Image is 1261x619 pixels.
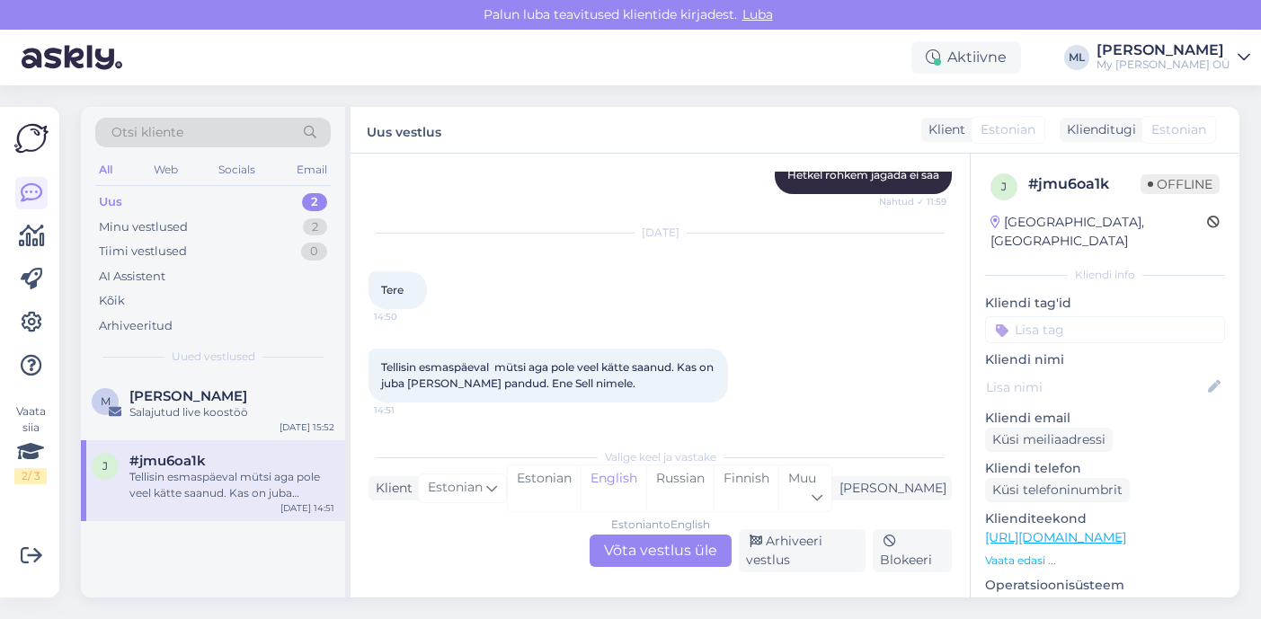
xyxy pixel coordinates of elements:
div: [DATE] 14:51 [280,501,334,515]
div: Minu vestlused [99,218,188,236]
span: Muu [788,470,816,486]
div: [PERSON_NAME] [832,479,946,498]
p: Vaata edasi ... [985,553,1225,569]
div: Tellisin esmaspäeval mütsi aga pole veel kätte saanud. Kas on juba [PERSON_NAME] pandud. Ene Sell... [129,469,334,501]
div: Klient [921,120,965,139]
div: Valige keel ja vastake [369,449,952,465]
div: 2 / 3 [14,468,47,484]
div: Web [150,158,182,181]
div: 0 [301,243,327,261]
span: Offline [1141,174,1220,194]
div: Vaata siia [14,403,47,484]
div: Russian [646,465,714,511]
span: Luba [737,6,778,22]
p: [MEDICAL_DATA] [985,595,1225,614]
span: Otsi kliente [111,123,183,142]
div: All [95,158,116,181]
div: ML [1064,45,1089,70]
span: #jmu6oa1k [129,453,206,469]
p: Kliendi telefon [985,459,1225,478]
div: AI Assistent [99,268,165,286]
div: Tiimi vestlused [99,243,187,261]
div: Salajutud live koostöö [129,404,334,420]
div: Küsi telefoninumbrit [985,478,1130,502]
input: Lisa tag [985,316,1225,343]
p: Klienditeekond [985,509,1225,528]
div: Blokeeri [873,529,952,572]
div: Küsi meiliaadressi [985,428,1113,452]
span: 14:51 [374,403,441,417]
a: [PERSON_NAME]My [PERSON_NAME] OÜ [1097,43,1250,72]
span: Uued vestlused [172,349,255,365]
div: 2 [302,193,327,211]
div: Estonian to English [611,517,710,533]
div: Arhiveeritud [99,317,173,335]
span: Mario Kull [129,388,247,404]
span: j [1001,180,1007,193]
div: Klient [369,479,413,498]
div: [GEOGRAPHIC_DATA], [GEOGRAPHIC_DATA] [990,213,1207,251]
p: Kliendi tag'id [985,294,1225,313]
div: # jmu6oa1k [1028,173,1141,195]
p: Kliendi nimi [985,350,1225,369]
label: Uus vestlus [367,118,441,142]
div: English [581,465,646,511]
div: [DATE] 15:52 [280,420,334,434]
span: Estonian [981,120,1035,139]
div: Uus [99,193,122,211]
p: Operatsioonisüsteem [985,576,1225,595]
span: Estonian [1151,120,1206,139]
div: Email [293,158,331,181]
span: Tellisin esmaspäeval mütsi aga pole veel kätte saanud. Kas on juba [PERSON_NAME] pandud. Ene Sell... [381,360,716,390]
span: Estonian [428,478,483,498]
div: Võta vestlus üle [590,535,732,567]
span: Nähtud ✓ 11:59 [879,195,946,208]
span: M [101,394,111,408]
div: Arhiveeri vestlus [739,529,866,572]
div: Kõik [99,292,125,310]
div: Klienditugi [1060,120,1136,139]
div: [PERSON_NAME] [1097,43,1230,57]
div: Aktiivne [911,41,1021,74]
div: [DATE] [369,225,952,241]
span: j [102,459,108,473]
div: Finnish [714,465,778,511]
div: Kliendi info [985,267,1225,283]
p: Kliendi email [985,409,1225,428]
span: Hetkel rohkem jagada ei saa [787,168,939,181]
input: Lisa nimi [986,377,1204,397]
a: [URL][DOMAIN_NAME] [985,529,1126,545]
span: 14:50 [374,310,441,323]
img: Askly Logo [14,121,49,155]
div: Socials [215,158,259,181]
div: Estonian [508,465,581,511]
div: My [PERSON_NAME] OÜ [1097,57,1230,72]
div: 2 [303,218,327,236]
span: Tere [381,283,404,296]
